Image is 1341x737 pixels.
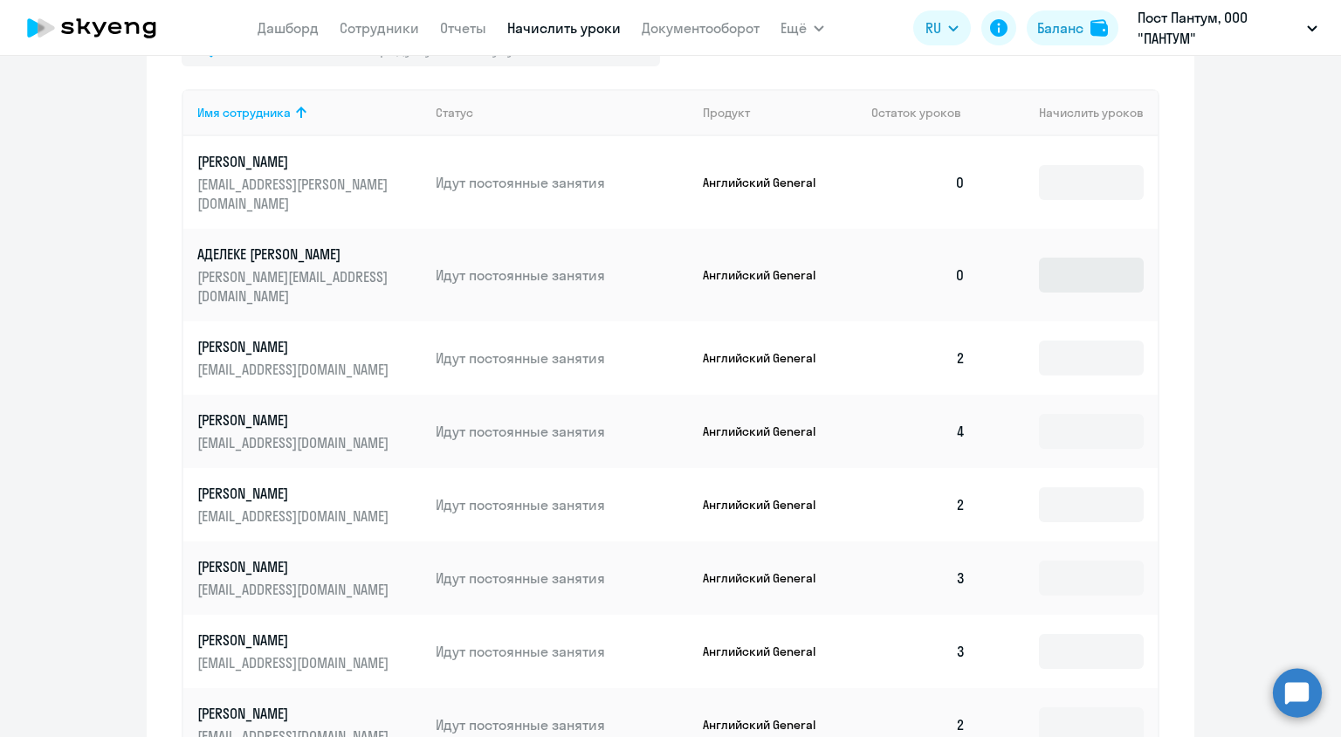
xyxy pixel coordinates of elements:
p: [PERSON_NAME] [197,152,393,171]
td: 3 [857,615,980,688]
p: Английский General [703,717,834,733]
span: Остаток уроков [871,105,961,121]
button: Ещё [781,10,824,45]
a: [PERSON_NAME][EMAIL_ADDRESS][DOMAIN_NAME] [197,484,422,526]
a: [PERSON_NAME][EMAIL_ADDRESS][DOMAIN_NAME] [197,410,422,452]
a: Начислить уроки [507,19,621,37]
a: Сотрудники [340,19,419,37]
p: Английский General [703,497,834,513]
span: Ещё [781,17,807,38]
img: balance [1090,19,1108,37]
p: Идут постоянные занятия [436,348,689,368]
div: Продукт [703,105,858,121]
p: Идут постоянные занятия [436,265,689,285]
div: Имя сотрудника [197,105,422,121]
p: Английский General [703,350,834,366]
td: 2 [857,321,980,395]
p: Идут постоянные занятия [436,715,689,734]
div: Имя сотрудника [197,105,291,121]
a: [PERSON_NAME][EMAIL_ADDRESS][DOMAIN_NAME] [197,630,422,672]
a: Дашборд [258,19,319,37]
div: Остаток уроков [871,105,980,121]
a: [PERSON_NAME][EMAIL_ADDRESS][DOMAIN_NAME] [197,557,422,599]
div: Статус [436,105,473,121]
p: [EMAIL_ADDRESS][DOMAIN_NAME] [197,433,393,452]
p: Идут постоянные занятия [436,422,689,441]
td: 4 [857,395,980,468]
p: Идут постоянные занятия [436,495,689,514]
button: RU [913,10,971,45]
td: 3 [857,541,980,615]
p: Английский General [703,267,834,283]
p: Пост Пантум, ООО "ПАНТУМ" [1138,7,1300,49]
p: Идут постоянные занятия [436,568,689,588]
p: Английский General [703,644,834,659]
p: [PERSON_NAME] [197,704,393,723]
td: 2 [857,468,980,541]
a: Документооборот [642,19,760,37]
p: [PERSON_NAME] [197,484,393,503]
button: Балансbalance [1027,10,1118,45]
td: 0 [857,229,980,321]
div: Баланс [1037,17,1083,38]
a: [PERSON_NAME][EMAIL_ADDRESS][PERSON_NAME][DOMAIN_NAME] [197,152,422,213]
td: 0 [857,136,980,229]
div: Продукт [703,105,750,121]
a: АДЕЛЕКЕ [PERSON_NAME][PERSON_NAME][EMAIL_ADDRESS][DOMAIN_NAME] [197,245,422,306]
a: Отчеты [440,19,486,37]
p: Английский General [703,424,834,439]
p: [PERSON_NAME] [197,337,393,356]
th: Начислить уроков [980,89,1158,136]
p: Английский General [703,570,834,586]
p: [EMAIL_ADDRESS][DOMAIN_NAME] [197,360,393,379]
p: [PERSON_NAME] [197,630,393,650]
p: [PERSON_NAME] [197,557,393,576]
p: [PERSON_NAME][EMAIL_ADDRESS][DOMAIN_NAME] [197,267,393,306]
p: Английский General [703,175,834,190]
p: [EMAIL_ADDRESS][PERSON_NAME][DOMAIN_NAME] [197,175,393,213]
button: Пост Пантум, ООО "ПАНТУМ" [1129,7,1326,49]
p: [EMAIL_ADDRESS][DOMAIN_NAME] [197,653,393,672]
p: [EMAIL_ADDRESS][DOMAIN_NAME] [197,580,393,599]
p: [EMAIL_ADDRESS][DOMAIN_NAME] [197,506,393,526]
a: [PERSON_NAME][EMAIL_ADDRESS][DOMAIN_NAME] [197,337,422,379]
p: Идут постоянные занятия [436,173,689,192]
p: [PERSON_NAME] [197,410,393,430]
p: АДЕЛЕКЕ [PERSON_NAME] [197,245,393,264]
span: RU [925,17,941,38]
div: Статус [436,105,689,121]
p: Идут постоянные занятия [436,642,689,661]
